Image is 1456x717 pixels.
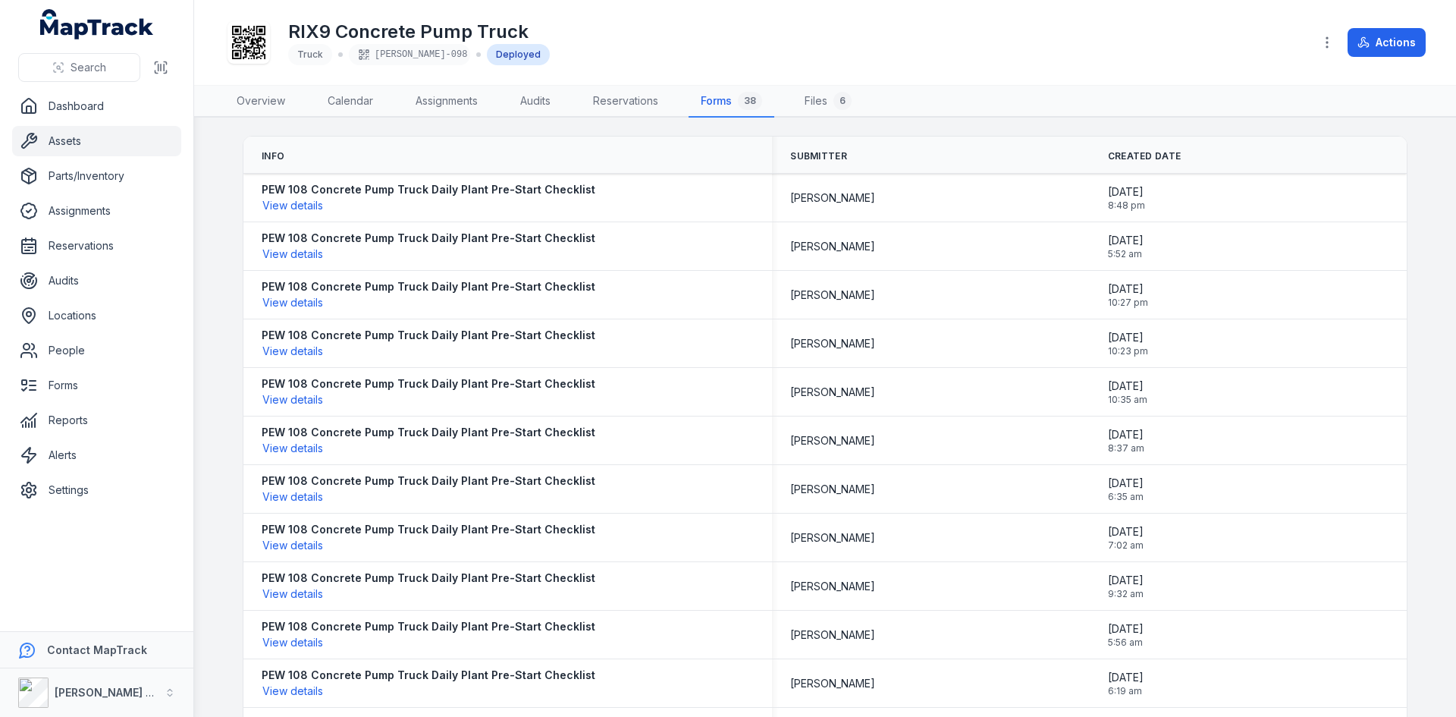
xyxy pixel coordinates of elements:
span: 9:32 am [1108,588,1144,600]
span: Info [262,150,284,162]
span: [PERSON_NAME] [790,190,875,206]
span: 5:56 am [1108,637,1144,649]
button: View details [262,294,324,311]
h1: RIX9 Concrete Pump Truck [288,20,550,44]
strong: [PERSON_NAME] Group [55,686,179,699]
a: Calendar [315,86,385,118]
a: Reports [12,405,181,436]
span: [DATE] [1108,573,1144,588]
time: 9/7/2025, 10:23:33 PM [1108,330,1148,357]
button: View details [262,586,324,602]
a: Alerts [12,440,181,470]
span: 5:52 am [1108,248,1144,260]
strong: PEW 108 Concrete Pump Truck Daily Plant Pre-Start Checklist [262,376,595,392]
span: [DATE] [1108,670,1144,685]
a: Assets [12,126,181,156]
button: View details [262,440,324,457]
span: [PERSON_NAME] [790,385,875,400]
a: Settings [12,475,181,505]
strong: PEW 108 Concrete Pump Truck Daily Plant Pre-Start Checklist [262,668,595,683]
span: Submitter [790,150,847,162]
button: View details [262,634,324,651]
time: 9/3/2025, 10:35:39 AM [1108,379,1147,406]
button: View details [262,489,324,505]
span: [DATE] [1108,524,1144,539]
time: 7/16/2025, 5:56:21 AM [1108,621,1144,649]
div: 6 [833,92,852,110]
time: 9/12/2025, 5:52:30 AM [1108,233,1144,260]
span: [PERSON_NAME] [790,530,875,546]
div: Deployed [487,44,550,65]
button: View details [262,246,324,263]
time: 7/15/2025, 6:19:49 AM [1108,670,1144,697]
span: 6:19 am [1108,685,1144,697]
a: Reservations [12,231,181,261]
time: 8/13/2025, 6:35:25 AM [1108,476,1144,503]
div: [PERSON_NAME]-098 [349,44,470,65]
span: [PERSON_NAME] [790,433,875,448]
button: View details [262,392,324,408]
a: Dashboard [12,91,181,121]
span: 10:23 pm [1108,345,1148,357]
strong: PEW 108 Concrete Pump Truck Daily Plant Pre-Start Checklist [262,619,595,634]
strong: PEW 108 Concrete Pump Truck Daily Plant Pre-Start Checklist [262,279,595,294]
time: 8/22/2025, 8:37:57 AM [1108,427,1144,454]
a: Audits [12,266,181,296]
span: [DATE] [1108,184,1145,200]
button: View details [262,343,324,360]
span: 10:35 am [1108,394,1147,406]
a: Overview [224,86,297,118]
time: 7/22/2025, 9:32:02 AM [1108,573,1144,600]
span: 8:48 pm [1108,200,1145,212]
strong: PEW 108 Concrete Pump Truck Daily Plant Pre-Start Checklist [262,231,595,246]
span: [DATE] [1108,427,1144,442]
button: View details [262,197,324,214]
span: Truck [297,49,323,60]
a: Assignments [12,196,181,226]
strong: PEW 108 Concrete Pump Truck Daily Plant Pre-Start Checklist [262,425,595,440]
button: View details [262,537,324,554]
a: Parts/Inventory [12,161,181,191]
button: Actions [1348,28,1426,57]
strong: PEW 108 Concrete Pump Truck Daily Plant Pre-Start Checklist [262,328,595,343]
span: 6:35 am [1108,491,1144,503]
span: [DATE] [1108,281,1148,297]
time: 8/11/2025, 7:02:07 AM [1108,524,1144,552]
button: View details [262,683,324,700]
strong: PEW 108 Concrete Pump Truck Daily Plant Pre-Start Checklist [262,473,595,489]
time: 9/8/2025, 10:27:17 PM [1108,281,1148,309]
span: 7:02 am [1108,539,1144,552]
a: Assignments [403,86,490,118]
span: [PERSON_NAME] [790,579,875,594]
span: [PERSON_NAME] [790,627,875,643]
a: Files6 [792,86,864,118]
span: [DATE] [1108,476,1144,491]
span: [PERSON_NAME] [790,336,875,351]
span: 8:37 am [1108,442,1144,454]
strong: PEW 108 Concrete Pump Truck Daily Plant Pre-Start Checklist [262,571,595,586]
strong: Contact MapTrack [47,643,147,656]
span: [DATE] [1108,330,1148,345]
a: Reservations [581,86,670,118]
span: [PERSON_NAME] [790,482,875,497]
span: [PERSON_NAME] [790,239,875,254]
span: [PERSON_NAME] [790,676,875,691]
a: People [12,335,181,366]
a: Audits [508,86,563,118]
span: [PERSON_NAME] [790,288,875,303]
span: Search [71,60,106,75]
time: 9/15/2025, 8:48:32 PM [1108,184,1145,212]
span: 10:27 pm [1108,297,1148,309]
a: Forms38 [689,86,774,118]
button: Search [18,53,140,82]
div: 38 [738,92,762,110]
strong: PEW 108 Concrete Pump Truck Daily Plant Pre-Start Checklist [262,182,595,197]
span: [DATE] [1108,621,1144,637]
span: [DATE] [1108,233,1144,248]
span: [DATE] [1108,379,1147,394]
a: Forms [12,370,181,401]
a: Locations [12,300,181,331]
span: Created Date [1108,150,1181,162]
a: MapTrack [40,9,154,39]
strong: PEW 108 Concrete Pump Truck Daily Plant Pre-Start Checklist [262,522,595,537]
